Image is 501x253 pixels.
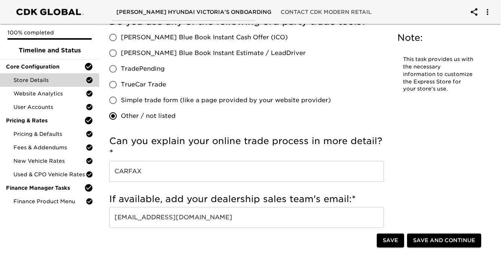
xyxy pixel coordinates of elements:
button: Save [377,234,404,247]
button: account of current user [465,3,483,21]
span: [PERSON_NAME] Blue Book Instant Estimate / LeadDriver [121,49,306,58]
span: Other / not listed [121,112,175,121]
button: Save and Continue [407,234,481,247]
span: Finance Manager Tasks [6,184,84,192]
p: This task provides us with the necessary information to customize the Express Store for your stor... [403,56,474,93]
span: TradePending [121,64,165,73]
span: Store Details [13,76,86,84]
span: Save [383,236,398,245]
span: Used & CPO Vehicle Rates [13,171,86,178]
span: Save and Continue [413,236,475,245]
h5: Note: [397,32,480,44]
span: TrueCar Trade [121,80,166,89]
h5: Can you explain your online trade process in more detail? [109,135,384,159]
span: [PERSON_NAME] Hyundai Victoria's Onboarding [116,7,272,17]
span: Timeline and Status [6,46,93,55]
span: Website Analytics [13,90,86,97]
span: User Accounts [13,103,86,111]
h5: If available, add your dealership sales team's email: [109,193,384,205]
p: 100% completed [7,29,92,36]
input: Example: No online trade tool [109,161,384,182]
span: Contact CDK Modern Retail [281,7,372,17]
span: [PERSON_NAME] Blue Book Instant Cash Offer (ICO) [121,33,288,42]
input: Example: salesteam@roadstertoyota.com [109,207,384,228]
span: New Vehicle Rates [13,157,86,165]
span: Simple trade form (like a page provided by your website provider) [121,96,331,105]
span: Finance Product Menu [13,198,86,205]
span: Pricing & Defaults [13,130,86,138]
span: Fees & Addendums [13,144,86,151]
button: account of current user [479,3,497,21]
span: Pricing & Rates [6,117,84,124]
span: Core Configuration [6,63,84,70]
